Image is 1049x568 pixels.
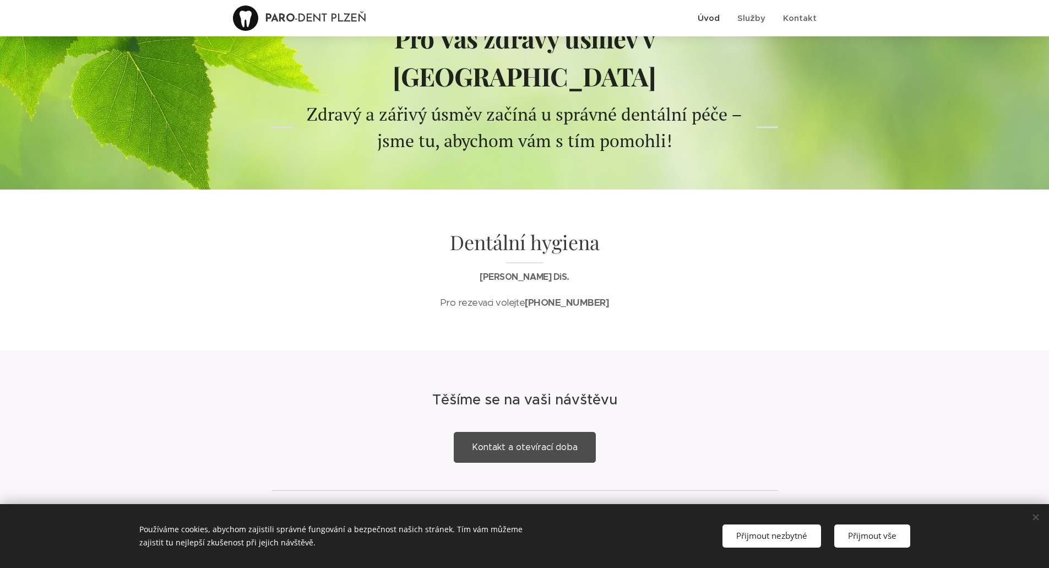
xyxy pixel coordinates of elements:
ul: Menu [695,4,817,32]
span: Úvod [698,13,720,23]
strong: [PHONE_NUMBER] [525,296,609,309]
h1: Dentální hygiena [305,229,745,264]
p: Pro rezevaci volejte [305,295,745,311]
strong: [PERSON_NAME] DiS. [480,271,569,283]
button: Přijmout vše [834,524,910,547]
h2: Těšíme se na vaši návštěvu [305,390,745,409]
a: Kontakt a otevírací doba [454,432,596,463]
span: Služby [737,13,765,23]
div: Používáme cookies, abychom zajistili správné fungování a bezpečnost našich stránek. Tím vám můžem... [139,515,563,557]
span: Kontakt a otevírací doba [472,442,578,452]
span: Kontakt [783,13,817,23]
button: Přijmout nezbytné [722,524,821,547]
span: Přijmout nezbytné [736,530,807,541]
span: Přijmout vše [848,530,896,541]
span: Zdravý a zářivý úsměv začíná u správné dentální péče – jsme tu, abychom vám s tím pomohli! [307,102,742,152]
